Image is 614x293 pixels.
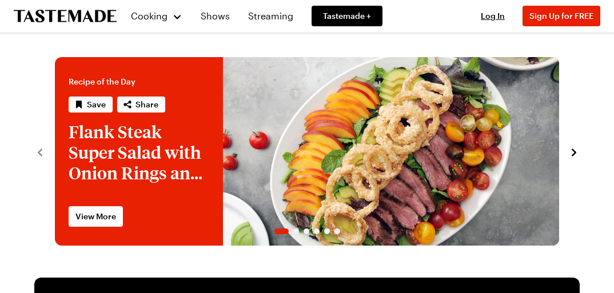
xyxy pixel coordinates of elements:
[135,99,158,110] span: Share
[69,206,123,227] a: View More
[34,145,46,158] button: navigate to previous item
[304,228,309,234] span: Go to slide 3
[334,228,340,234] span: Go to slide 6
[523,6,600,26] button: Sign Up for FREE
[87,99,106,110] span: Save
[529,11,593,21] span: Sign Up for FREE
[293,228,299,234] span: Go to slide 2
[14,10,117,23] a: To Tastemade Home Page
[312,6,382,26] a: Tastemade +
[117,97,165,113] button: Share
[75,211,116,222] span: View More
[481,11,505,21] span: Log In
[131,10,168,21] span: Cooking
[470,10,516,22] button: Log In
[55,57,559,246] div: 1 / 6
[324,228,330,234] span: Go to slide 5
[274,228,289,234] span: Go to slide 1
[69,97,113,113] button: Save recipe
[130,2,182,30] button: Cooking
[314,228,320,234] span: Go to slide 4
[323,10,371,22] span: Tastemade +
[568,145,580,158] button: navigate to next item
